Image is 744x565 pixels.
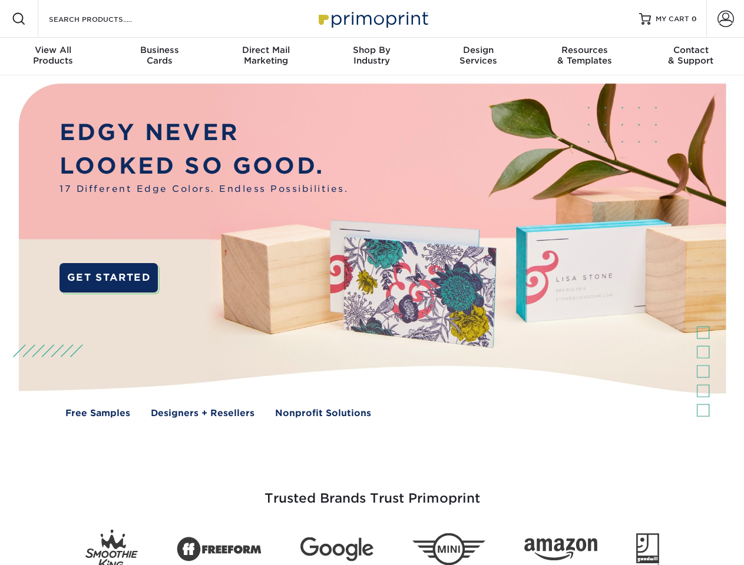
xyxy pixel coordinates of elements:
div: Services [425,45,531,66]
span: Shop By [319,45,425,55]
div: & Templates [531,45,637,66]
input: SEARCH PRODUCTS..... [48,12,163,26]
p: LOOKED SO GOOD. [59,149,348,183]
div: Marketing [213,45,319,66]
span: Contact [638,45,744,55]
div: Cards [106,45,212,66]
a: DesignServices [425,38,531,75]
a: Free Samples [65,407,130,420]
span: 0 [692,15,697,23]
a: Contact& Support [638,38,744,75]
a: GET STARTED [59,263,158,293]
a: Nonprofit Solutions [275,407,371,420]
img: Google [300,537,373,561]
h3: Trusted Brands Trust Primoprint [28,463,717,520]
span: MY CART [656,14,689,24]
span: Design [425,45,531,55]
a: Designers + Resellers [151,407,254,420]
span: Resources [531,45,637,55]
span: 17 Different Edge Colors. Endless Possibilities. [59,182,348,196]
img: Primoprint [313,6,431,31]
img: Amazon [524,539,597,561]
span: Business [106,45,212,55]
a: Direct MailMarketing [213,38,319,75]
a: Shop ByIndustry [319,38,425,75]
div: Industry [319,45,425,66]
a: Resources& Templates [531,38,637,75]
p: EDGY NEVER [59,116,348,149]
span: Direct Mail [213,45,319,55]
div: & Support [638,45,744,66]
img: Goodwill [636,533,659,565]
a: BusinessCards [106,38,212,75]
